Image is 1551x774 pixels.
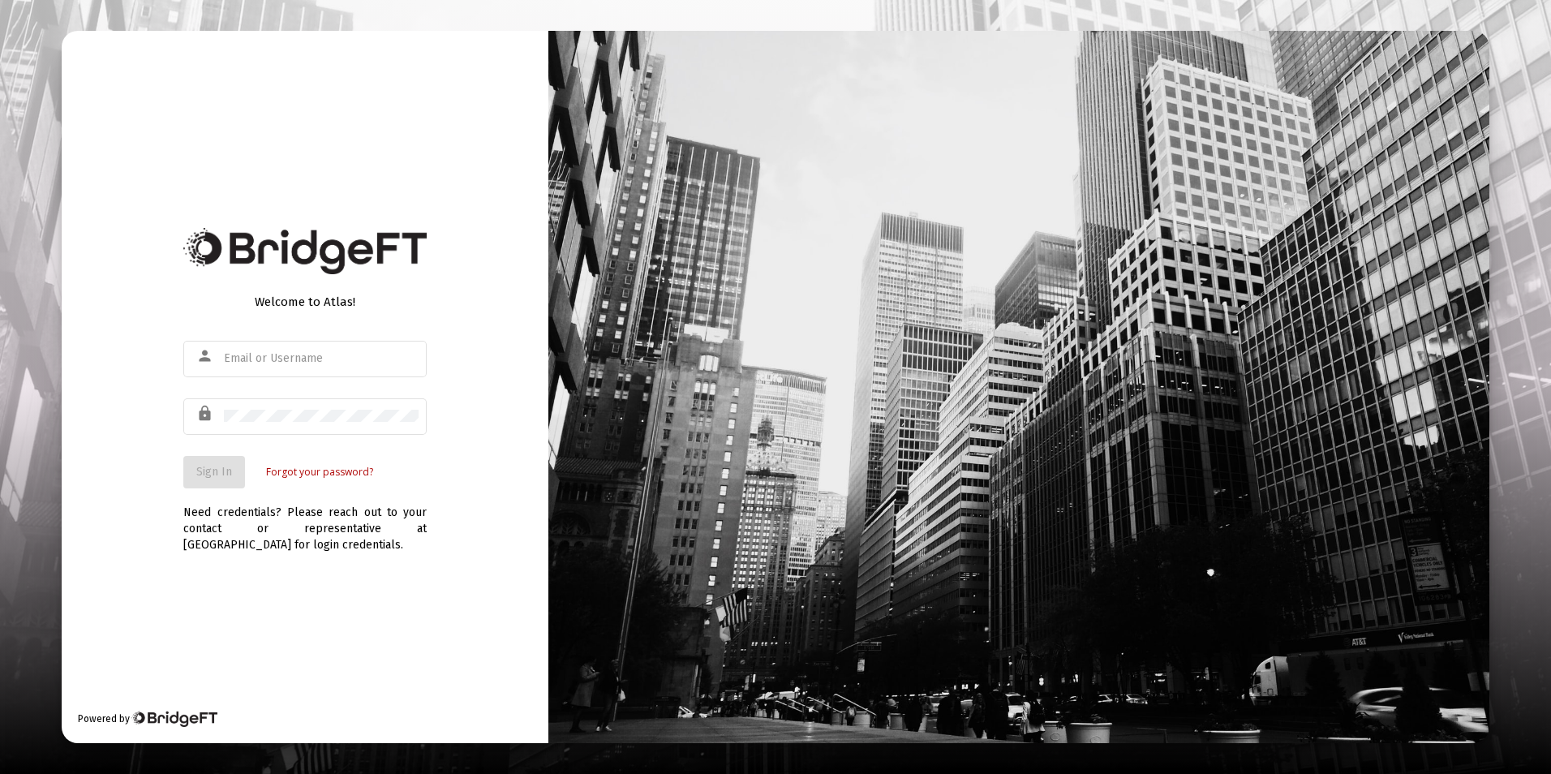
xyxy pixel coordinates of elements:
[266,464,373,480] a: Forgot your password?
[196,465,232,479] span: Sign In
[196,346,216,366] mat-icon: person
[183,294,427,310] div: Welcome to Atlas!
[183,488,427,553] div: Need credentials? Please reach out to your contact or representative at [GEOGRAPHIC_DATA] for log...
[131,711,217,727] img: Bridge Financial Technology Logo
[196,404,216,424] mat-icon: lock
[183,228,427,274] img: Bridge Financial Technology Logo
[183,456,245,488] button: Sign In
[224,352,419,365] input: Email or Username
[78,711,217,727] div: Powered by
